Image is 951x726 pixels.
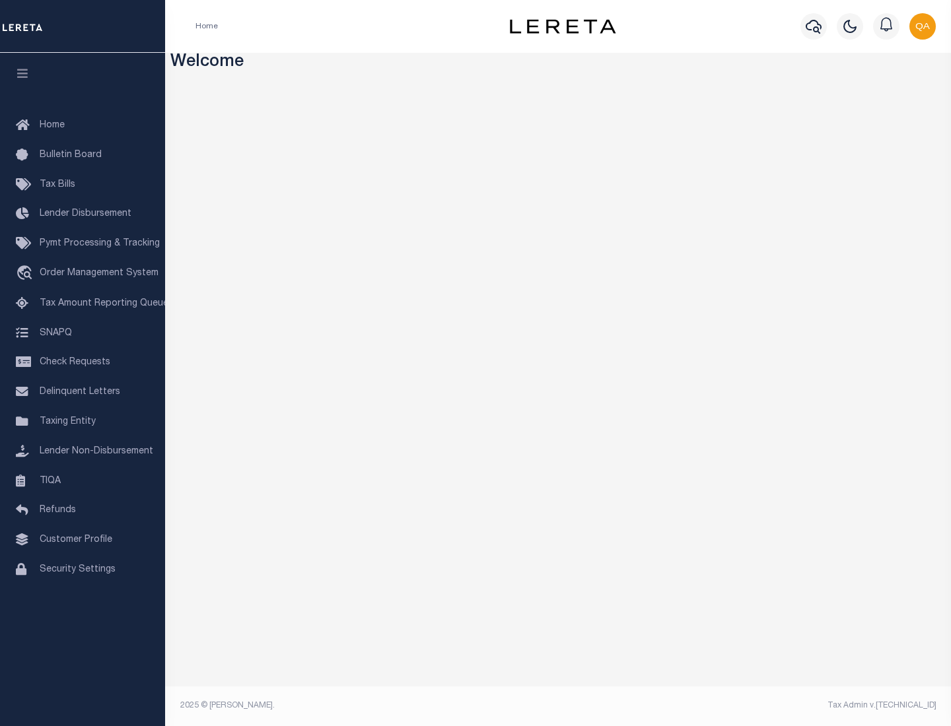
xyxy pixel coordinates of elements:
h3: Welcome [170,53,946,73]
span: Tax Amount Reporting Queue [40,299,168,308]
span: TIQA [40,476,61,485]
span: Lender Disbursement [40,209,131,218]
span: Order Management System [40,269,158,278]
img: svg+xml;base64,PHN2ZyB4bWxucz0iaHR0cDovL3d3dy53My5vcmcvMjAwMC9zdmciIHBvaW50ZXItZXZlbnRzPSJub25lIi... [909,13,936,40]
span: Customer Profile [40,535,112,544]
span: Tax Bills [40,180,75,189]
i: travel_explore [16,265,37,282]
span: Check Requests [40,358,110,367]
span: Bulletin Board [40,150,102,160]
img: logo-dark.svg [510,19,616,34]
span: Lender Non-Disbursement [40,447,153,456]
span: Home [40,121,65,130]
span: Delinquent Letters [40,387,120,397]
li: Home [195,20,218,32]
span: SNAPQ [40,328,72,337]
span: Refunds [40,506,76,515]
div: Tax Admin v.[TECHNICAL_ID] [568,700,936,711]
span: Pymt Processing & Tracking [40,239,160,248]
span: Security Settings [40,565,116,574]
span: Taxing Entity [40,417,96,426]
div: 2025 © [PERSON_NAME]. [170,700,559,711]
